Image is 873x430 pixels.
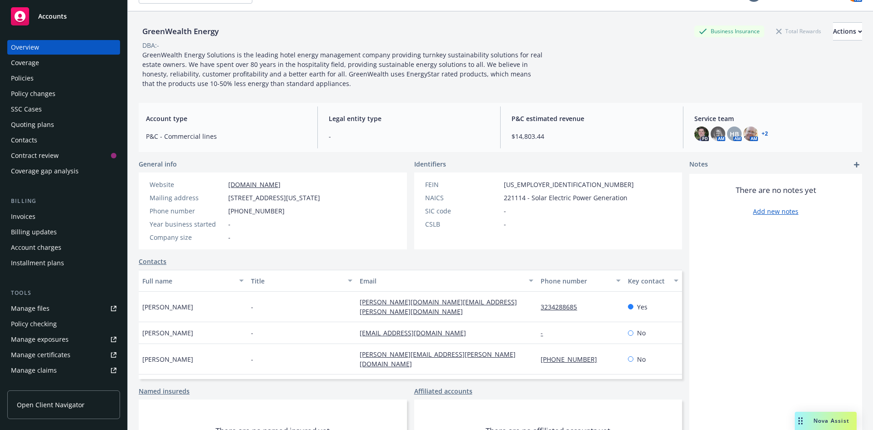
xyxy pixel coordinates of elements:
[512,114,672,123] span: P&C estimated revenue
[11,164,79,178] div: Coverage gap analysis
[247,270,356,292] button: Title
[7,332,120,347] span: Manage exposures
[795,412,806,430] div: Drag to move
[694,114,855,123] span: Service team
[360,276,523,286] div: Email
[11,148,59,163] div: Contract review
[414,386,472,396] a: Affiliated accounts
[11,332,69,347] div: Manage exposures
[146,132,306,141] span: P&C - Commercial lines
[689,159,708,170] span: Notes
[142,302,193,312] span: [PERSON_NAME]
[425,193,500,202] div: NAICS
[537,270,624,292] button: Phone number
[7,133,120,147] a: Contacts
[150,219,225,229] div: Year business started
[753,207,798,216] a: Add new notes
[7,288,120,298] div: Tools
[7,348,120,362] a: Manage certificates
[11,317,57,331] div: Policy checking
[251,354,253,364] span: -
[329,132,489,141] span: -
[139,386,190,396] a: Named insureds
[11,209,35,224] div: Invoices
[7,148,120,163] a: Contract review
[7,197,120,206] div: Billing
[146,114,306,123] span: Account type
[7,56,120,70] a: Coverage
[541,276,610,286] div: Phone number
[833,22,862,40] button: Actions
[11,240,61,255] div: Account charges
[11,56,39,70] div: Coverage
[772,25,826,37] div: Total Rewards
[139,25,222,37] div: GreenWealth Energy
[142,328,193,338] span: [PERSON_NAME]
[694,126,709,141] img: photo
[762,131,768,137] a: +2
[11,363,57,378] div: Manage claims
[11,86,55,101] div: Policy changes
[139,270,247,292] button: Full name
[329,114,489,123] span: Legal entity type
[150,193,225,202] div: Mailing address
[7,102,120,116] a: SSC Cases
[624,270,682,292] button: Key contact
[7,256,120,270] a: Installment plans
[637,302,647,312] span: Yes
[743,126,758,141] img: photo
[360,329,473,337] a: [EMAIL_ADDRESS][DOMAIN_NAME]
[7,317,120,331] a: Policy checking
[150,233,225,242] div: Company size
[228,233,231,242] span: -
[7,164,120,178] a: Coverage gap analysis
[541,329,550,337] a: -
[425,180,500,189] div: FEIN
[7,301,120,316] a: Manage files
[504,206,506,216] span: -
[813,417,849,425] span: Nova Assist
[142,276,234,286] div: Full name
[504,193,627,202] span: 221114 - Solar Electric Power Generation
[11,71,34,86] div: Policies
[628,276,668,286] div: Key contact
[360,350,516,368] a: [PERSON_NAME][EMAIL_ADDRESS][PERSON_NAME][DOMAIN_NAME]
[425,206,500,216] div: SIC code
[11,117,54,132] div: Quoting plans
[851,159,862,170] a: add
[11,133,37,147] div: Contacts
[637,328,646,338] span: No
[150,180,225,189] div: Website
[504,180,634,189] span: [US_EMPLOYER_IDENTIFICATION_NUMBER]
[11,256,64,270] div: Installment plans
[730,129,739,139] span: HB
[694,25,764,37] div: Business Insurance
[11,40,39,55] div: Overview
[512,132,672,141] span: $14,803.44
[150,206,225,216] div: Phone number
[7,71,120,86] a: Policies
[711,126,725,141] img: photo
[7,40,120,55] a: Overview
[356,270,537,292] button: Email
[139,257,166,266] a: Contacts
[11,102,42,116] div: SSC Cases
[541,355,604,364] a: [PHONE_NUMBER]
[142,40,159,50] div: DBA: -
[7,363,120,378] a: Manage claims
[139,159,177,169] span: General info
[795,412,857,430] button: Nova Assist
[11,225,57,239] div: Billing updates
[142,354,193,364] span: [PERSON_NAME]
[736,185,816,196] span: There are no notes yet
[251,302,253,312] span: -
[833,23,862,40] div: Actions
[228,180,281,189] a: [DOMAIN_NAME]
[228,193,320,202] span: [STREET_ADDRESS][US_STATE]
[7,86,120,101] a: Policy changes
[11,379,54,393] div: Manage BORs
[541,303,584,311] a: 3234288685
[142,51,544,88] span: GreenWealth Energy Solutions is the leading hotel energy management company providing turnkey sus...
[7,4,120,29] a: Accounts
[7,209,120,224] a: Invoices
